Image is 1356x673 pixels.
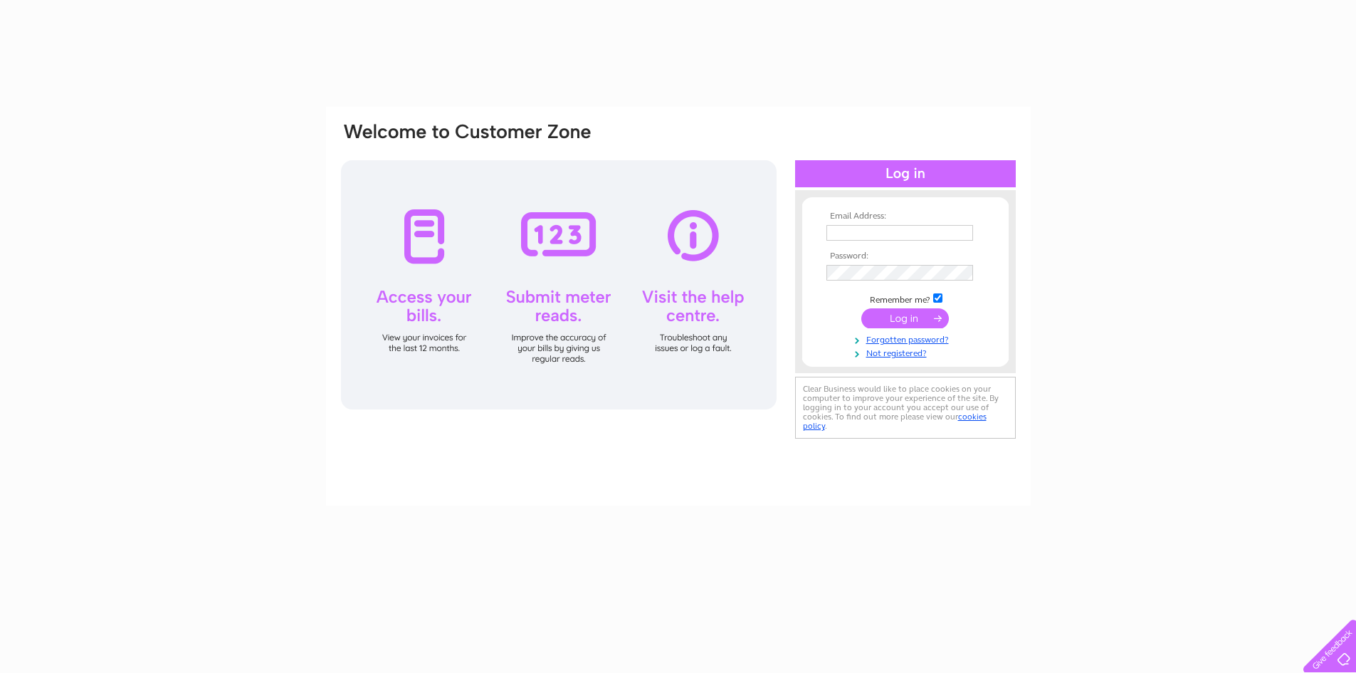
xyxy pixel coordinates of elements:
[826,345,988,359] a: Not registered?
[823,212,988,221] th: Email Address:
[803,412,987,431] a: cookies policy
[823,251,988,261] th: Password:
[823,291,988,306] td: Remember me?
[861,308,949,328] input: Submit
[795,377,1016,439] div: Clear Business would like to place cookies on your computer to improve your experience of the sit...
[826,332,988,345] a: Forgotten password?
